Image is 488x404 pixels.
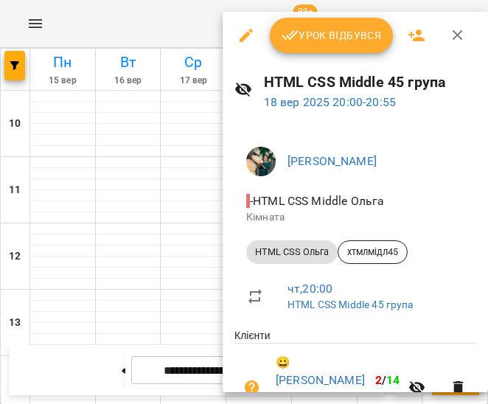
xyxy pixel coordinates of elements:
img: f2c70d977d5f3d854725443aa1abbf76.jpg [246,147,276,176]
div: хтмлмідл45 [338,240,408,264]
span: хтмлмідл45 [338,245,407,259]
span: HTML CSS Ольга [246,245,338,259]
p: Кімната [246,210,464,225]
a: HTML CSS Middle 45 група [287,299,414,310]
span: 14 [386,373,400,387]
a: 18 вер 2025 20:00-20:55 [264,95,396,109]
b: / [375,373,400,387]
a: [PERSON_NAME] [287,154,377,168]
span: - HTML CSS Middle Ольга [246,194,387,208]
span: 2 [375,373,382,387]
a: чт , 20:00 [287,282,332,296]
span: Урок відбувся [282,27,382,44]
h6: HTML CSS Middle 45 група [264,71,476,94]
button: Урок відбувся [270,18,394,53]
